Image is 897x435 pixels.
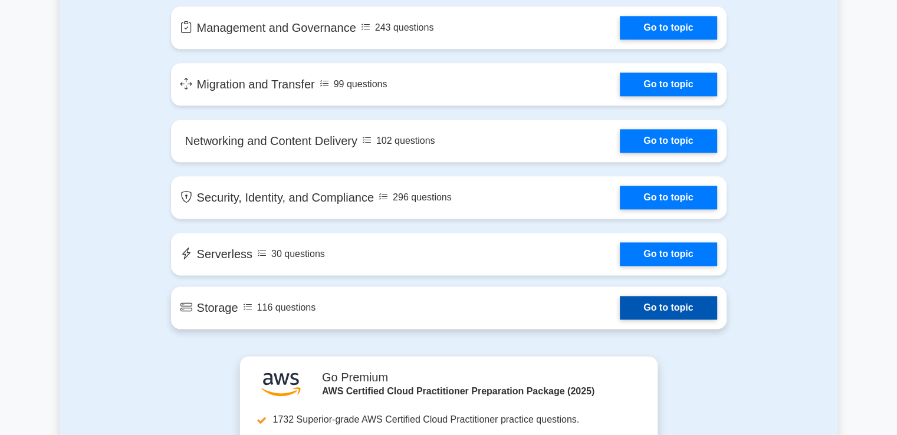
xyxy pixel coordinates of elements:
[620,16,717,39] a: Go to topic
[620,72,717,96] a: Go to topic
[620,296,717,319] a: Go to topic
[620,242,717,266] a: Go to topic
[620,186,717,209] a: Go to topic
[620,129,717,153] a: Go to topic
